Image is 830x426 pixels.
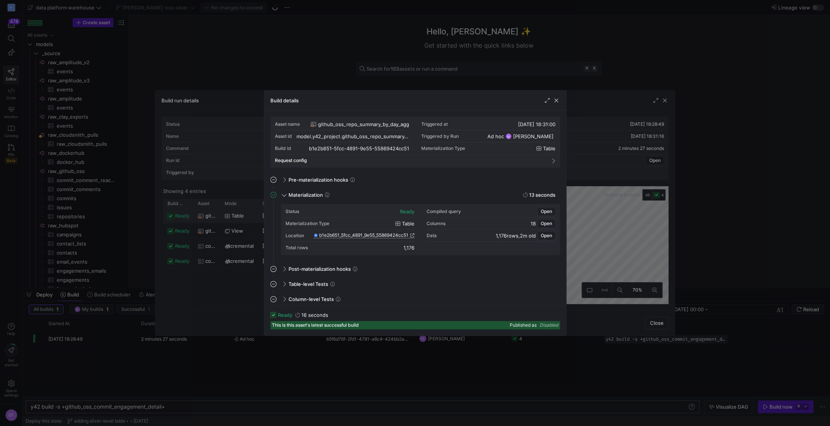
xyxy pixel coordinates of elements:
[275,134,292,139] div: Asset id
[518,121,555,127] span: [DATE] 18:31:00
[529,192,555,198] y42-duration: 13 seconds
[541,209,552,214] span: Open
[285,209,299,214] div: Status
[541,221,552,226] span: Open
[318,121,409,127] span: github_oss_repo_summary_by_day_agg
[402,221,414,227] span: table
[400,208,414,215] div: ready
[487,133,504,139] span: Ad hoc
[296,133,409,139] div: model.y42_project.github_oss_repo_summary_by_day_agg
[270,293,560,305] mat-expansion-panel-header: Column-level Tests
[506,133,512,139] div: EF
[278,312,292,318] span: ready
[319,233,408,238] span: b1e2b651_5fcc_4891_9e55_55869424cc51
[421,146,465,151] span: Materialization Type
[314,233,414,238] a: b1e2b651_5fcc_4891_9e55_55869424cc51
[272,323,359,328] span: This is this asset's latest successful build
[275,146,291,151] div: Build id
[543,145,555,151] span: table
[520,233,536,239] span: 2m old
[270,278,560,290] mat-expansion-panel-header: Table-level Tests
[537,219,555,228] button: Open
[540,322,559,328] span: Disabled
[285,245,308,250] div: Total rows
[510,323,537,328] span: Published as
[421,122,448,127] div: Triggered at
[513,133,554,139] span: [PERSON_NAME]
[289,177,348,183] span: Pre-materialization hooks
[289,281,328,287] span: Table-level Tests
[427,233,437,238] div: Data
[270,189,560,201] mat-expansion-panel-header: Materialization13 seconds
[275,158,546,163] mat-panel-title: Request config
[289,266,351,272] span: Post-materialization hooks
[486,132,555,140] button: Ad hocEF[PERSON_NAME]
[289,192,323,198] span: Materialization
[496,233,518,239] span: 1,176 rows
[421,134,459,139] div: Triggered by Run
[275,122,300,127] div: Asset name
[270,97,299,103] h3: Build details
[289,296,334,302] span: Column-level Tests
[270,204,560,263] div: Materialization13 seconds
[403,245,414,251] div: 1,176
[285,221,329,226] div: Materialization Type
[270,174,560,186] mat-expansion-panel-header: Pre-materialization hooks
[496,233,536,239] div: ,
[537,231,555,240] button: Open
[427,209,461,214] div: Compiled query
[541,233,552,238] span: Open
[531,221,536,227] span: 18
[301,312,328,318] y42-duration: 16 seconds
[285,233,304,238] div: Location
[275,155,555,166] mat-expansion-panel-header: Request config
[537,207,555,216] button: Open
[270,263,560,275] mat-expansion-panel-header: Post-materialization hooks
[427,221,445,226] div: Columns
[309,145,409,151] div: b1e2b651-5fcc-4891-9e55-55869424cc51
